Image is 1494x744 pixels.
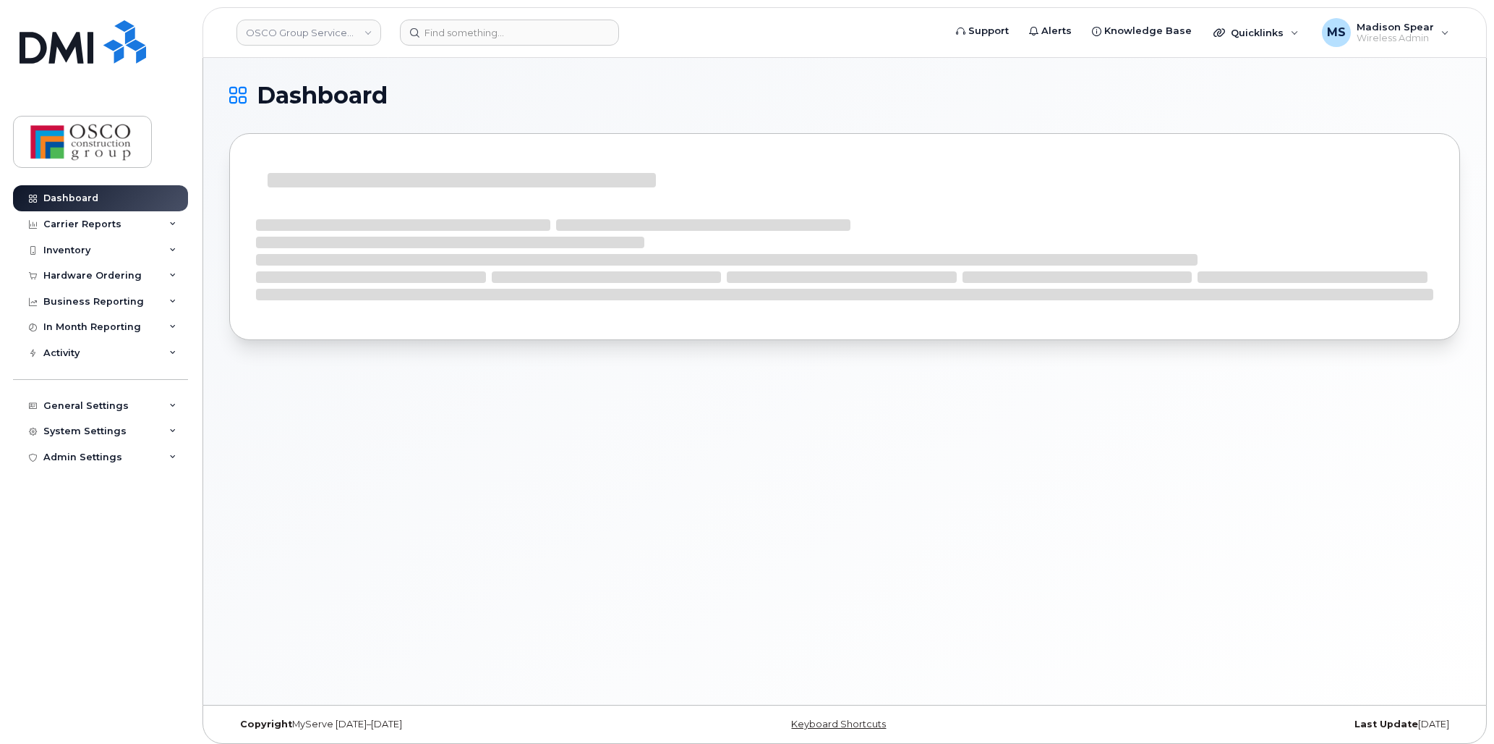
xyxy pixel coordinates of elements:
[791,719,886,730] a: Keyboard Shortcuts
[1050,719,1460,730] div: [DATE]
[229,719,639,730] div: MyServe [DATE]–[DATE]
[1354,719,1418,730] strong: Last Update
[257,85,388,106] span: Dashboard
[240,719,292,730] strong: Copyright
